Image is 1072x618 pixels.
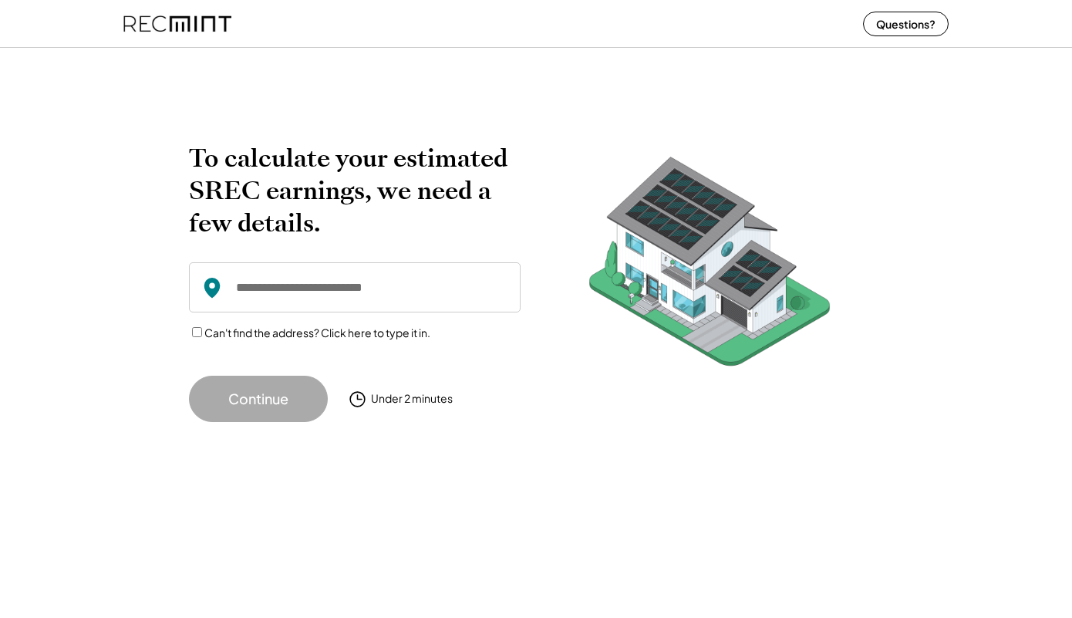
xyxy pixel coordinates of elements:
div: Under 2 minutes [371,391,453,407]
img: RecMintArtboard%207.png [559,142,860,390]
button: Continue [189,376,328,422]
h2: To calculate your estimated SREC earnings, we need a few details. [189,142,521,239]
label: Can't find the address? Click here to type it in. [204,326,430,339]
button: Questions? [863,12,949,36]
img: recmint-logotype%403x%20%281%29.jpeg [123,3,231,44]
